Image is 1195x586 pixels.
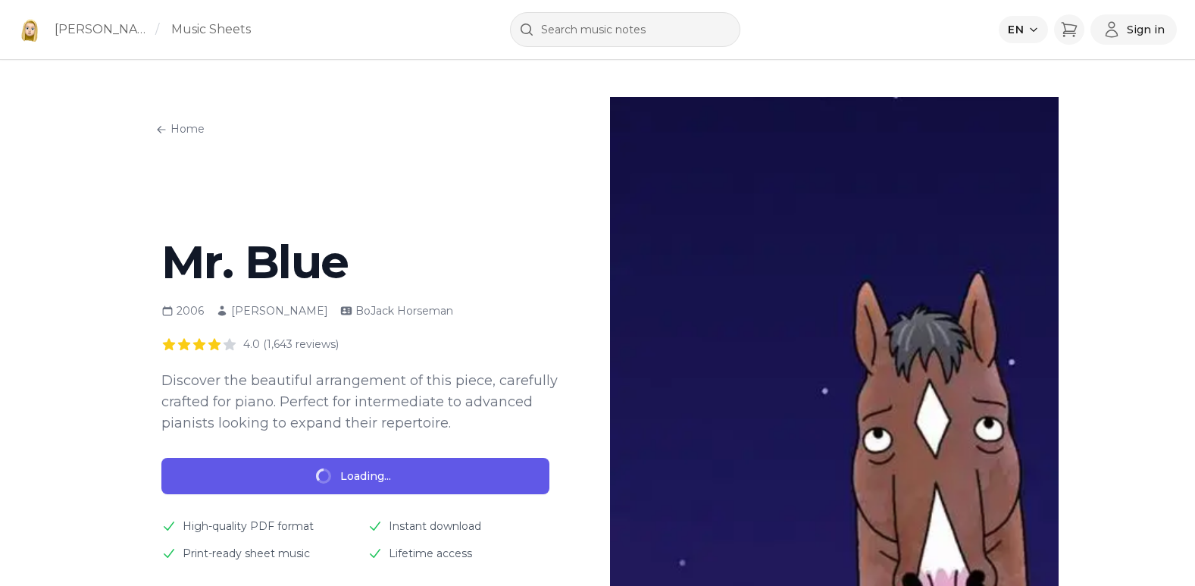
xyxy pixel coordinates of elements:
[1127,22,1165,37] span: Sign in
[161,370,562,434] p: Discover the beautiful arrangement of this piece, carefully crafted for piano. Perfect for interm...
[389,546,472,561] span: Lifetime access
[389,519,481,534] span: Instant download
[151,117,209,141] a: Home
[999,16,1048,43] button: Select language
[1008,22,1024,37] span: EN
[340,303,453,318] div: BoJack Horseman
[183,519,314,534] span: High-quality PDF format
[161,234,349,290] span: Mr. Blue
[155,20,159,39] span: /
[55,20,149,39] a: [PERSON_NAME]
[171,20,251,39] a: Music Sheets
[510,12,740,47] input: Search music notes
[1054,14,1084,45] button: Cart
[161,458,549,494] button: Loading...
[161,303,204,318] div: 2006
[183,546,310,561] span: Print-ready sheet music
[216,303,328,318] div: [PERSON_NAME]
[137,97,586,155] nav: Global
[243,337,339,352] p: 4.0 (1,643 reviews)
[1090,14,1177,45] button: Sign in
[18,17,42,42] img: Kate Maystrova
